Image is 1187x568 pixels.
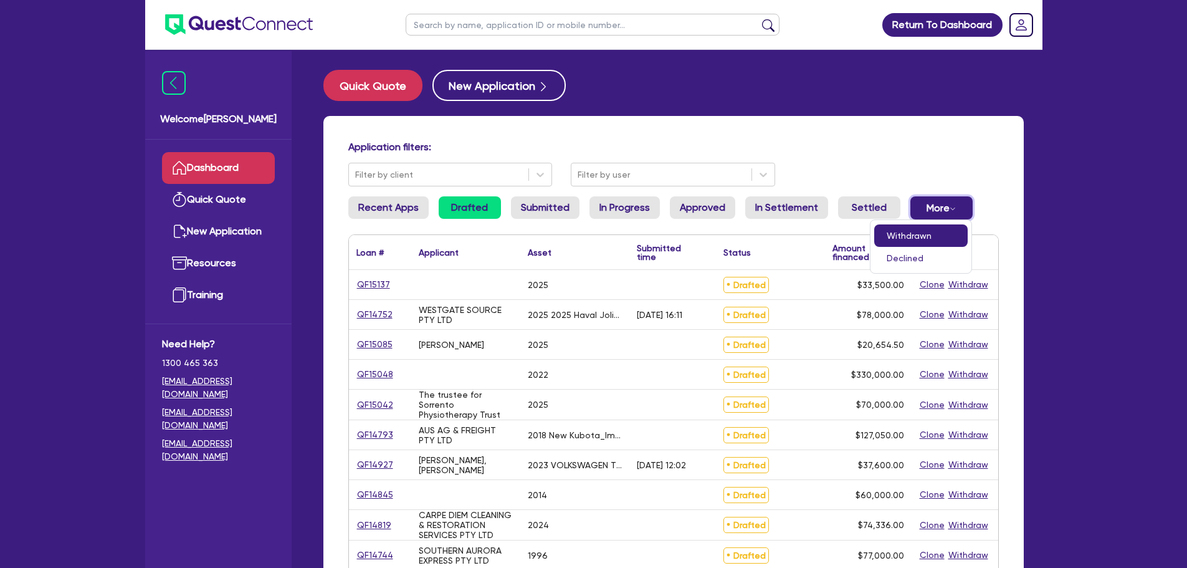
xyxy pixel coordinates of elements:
span: $20,654.50 [857,340,904,350]
a: Training [162,279,275,311]
button: Clone [919,458,945,472]
span: $77,000.00 [858,551,904,561]
a: Quick Quote [323,70,432,101]
span: Drafted [723,427,769,443]
div: 2025 2025 Haval Jolion Luxury [528,310,622,320]
span: Drafted [723,277,769,293]
img: training [172,287,187,302]
a: QF15048 [356,367,394,382]
button: Clone [919,428,945,442]
span: $60,000.00 [856,490,904,500]
a: QF14819 [356,518,392,532]
a: Dropdown toggle [1005,9,1037,41]
div: Asset [528,248,551,257]
a: Withdrawn [874,224,968,247]
img: icon-menu-close [162,71,186,95]
div: WESTGATE SOURCE PTY LTD [419,305,513,325]
button: Withdraw [948,398,989,412]
div: The trustee for Sorrento Physiotherapy Trust [419,390,513,420]
span: $78,000.00 [857,310,904,320]
span: $74,336.00 [858,520,904,530]
button: Withdraw [948,428,989,442]
button: Clone [919,518,945,532]
div: CARPE DIEM CLEANING & RESTORATION SERVICES PTY LTD [419,510,513,540]
a: In Settlement [745,196,828,219]
div: 2025 [528,400,548,410]
a: QF15042 [356,398,394,412]
img: quick-quote [172,192,187,207]
img: resources [172,256,187,271]
span: Drafted [723,397,769,413]
span: Drafted [723,547,769,564]
div: Status [723,248,751,257]
span: Drafted [723,457,769,473]
a: Declined [874,247,968,269]
a: Submitted [511,196,579,219]
button: Quick Quote [323,70,422,101]
span: Drafted [723,367,769,383]
button: Withdraw [948,518,989,532]
img: quest-connect-logo-blue [165,14,313,35]
img: new-application [172,224,187,239]
button: Withdraw [948,307,989,322]
div: 2023 VOLKSWAGEN TIGUAN [528,460,622,470]
span: Drafted [723,337,769,353]
div: [DATE] 16:11 [637,310,682,320]
button: Clone [919,337,945,352]
span: $33,500.00 [857,280,904,290]
button: Dropdown toggle [910,196,973,219]
div: 2018 New Kubota_ImplementsSC1600CS - Seeder SC1600CS [528,430,622,440]
a: [EMAIL_ADDRESS][DOMAIN_NAME] [162,437,275,463]
span: Drafted [723,307,769,323]
span: Drafted [723,517,769,533]
button: Clone [919,307,945,322]
button: Withdraw [948,277,989,292]
button: Withdraw [948,337,989,352]
button: Withdraw [948,367,989,382]
span: Drafted [723,487,769,503]
button: Clone [919,367,945,382]
a: Return To Dashboard [882,13,1003,37]
div: 2024 [528,520,549,530]
h4: Application filters: [348,141,999,153]
button: Withdraw [948,488,989,502]
a: Drafted [439,196,501,219]
a: QF15137 [356,277,391,292]
button: Clone [919,548,945,562]
a: Quick Quote [162,184,275,216]
div: 1996 [528,551,548,561]
div: Amount financed [832,244,904,261]
a: QF14793 [356,428,394,442]
span: $70,000.00 [856,400,904,410]
span: Welcome [PERSON_NAME] [160,112,277,127]
div: 2025 [528,340,548,350]
a: [EMAIL_ADDRESS][DOMAIN_NAME] [162,406,275,432]
a: [EMAIL_ADDRESS][DOMAIN_NAME] [162,375,275,401]
a: In Progress [589,196,660,219]
div: 2014 [528,490,547,500]
span: Need Help? [162,337,275,352]
a: QF14845 [356,488,394,502]
input: Search by name, application ID or mobile number... [406,14,779,36]
div: 2025 [528,280,548,290]
button: New Application [432,70,566,101]
a: QF14744 [356,548,394,562]
button: Clone [919,488,945,502]
span: $37,600.00 [858,460,904,470]
button: Withdraw [948,458,989,472]
span: $127,050.00 [856,430,904,440]
a: Recent Apps [348,196,429,219]
a: QF14927 [356,458,394,472]
a: Resources [162,248,275,279]
button: Clone [919,277,945,292]
span: $330,000.00 [851,370,904,380]
div: [PERSON_NAME] [419,340,484,350]
div: Loan # [356,248,384,257]
a: Dashboard [162,152,275,184]
a: Approved [670,196,735,219]
span: 1300 465 363 [162,357,275,370]
div: Applicant [419,248,459,257]
div: 2022 [528,370,548,380]
div: Submitted time [637,244,697,261]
